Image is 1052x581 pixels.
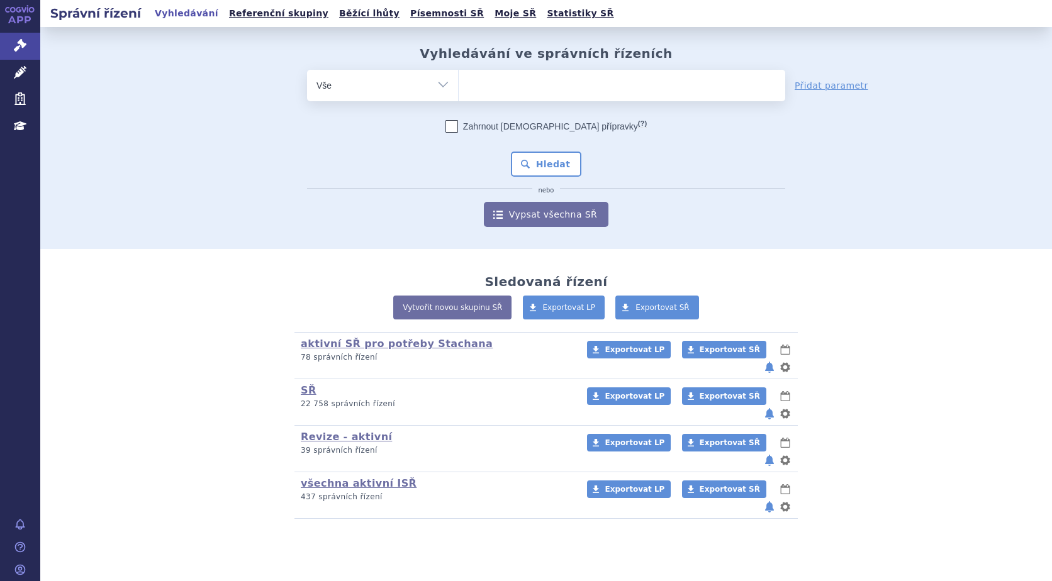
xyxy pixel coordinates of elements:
button: notifikace [763,453,776,468]
h2: Vyhledávání ve správních řízeních [420,46,673,61]
button: nastavení [779,453,792,468]
a: Statistiky SŘ [543,5,617,22]
a: Běžící lhůty [335,5,403,22]
p: 437 správních řízení [301,492,571,502]
a: Exportovat SŘ [682,480,766,498]
button: Hledat [511,152,582,177]
a: SŘ [301,384,316,396]
a: Exportovat SŘ [682,341,766,358]
label: Zahrnout [DEMOGRAPHIC_DATA] přípravky [445,120,647,133]
button: lhůty [779,342,792,357]
a: Písemnosti SŘ [406,5,488,22]
button: notifikace [763,499,776,514]
button: notifikace [763,406,776,421]
span: Exportovat SŘ [700,392,760,401]
span: Exportovat SŘ [700,485,760,494]
button: nastavení [779,406,792,421]
a: Vypsat všechna SŘ [484,202,608,227]
a: aktivní SŘ pro potřeby Stachana [301,338,493,350]
i: nebo [532,187,561,194]
span: Exportovat LP [605,438,664,447]
a: Moje SŘ [491,5,540,22]
span: Exportovat LP [605,392,664,401]
span: Exportovat LP [605,485,664,494]
a: Exportovat LP [587,480,671,498]
p: 39 správních řízení [301,445,571,456]
span: Exportovat LP [605,345,664,354]
a: Exportovat SŘ [682,387,766,405]
button: nastavení [779,360,792,375]
a: Referenční skupiny [225,5,332,22]
a: Exportovat LP [587,434,671,451]
button: lhůty [779,435,792,450]
button: lhůty [779,482,792,497]
a: Revize - aktivní [301,431,392,443]
h2: Sledovaná řízení [484,274,607,289]
span: Exportovat SŘ [700,345,760,354]
span: Exportovat LP [543,303,596,312]
a: Vyhledávání [151,5,222,22]
a: Exportovat SŘ [682,434,766,451]
a: Exportovat LP [523,296,605,319]
a: všechna aktivní ISŘ [301,477,417,489]
a: Exportovat SŘ [615,296,699,319]
p: 78 správních řízení [301,352,571,363]
button: notifikace [763,360,776,375]
button: lhůty [779,389,792,404]
a: Přidat parametr [795,79,868,92]
span: Exportovat SŘ [700,438,760,447]
abbr: (?) [638,119,647,128]
button: nastavení [779,499,792,514]
p: 22 758 správních řízení [301,399,571,409]
a: Exportovat LP [587,387,671,405]
h2: Správní řízení [40,4,151,22]
a: Vytvořit novou skupinu SŘ [393,296,512,319]
span: Exportovat SŘ [635,303,690,312]
a: Exportovat LP [587,341,671,358]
